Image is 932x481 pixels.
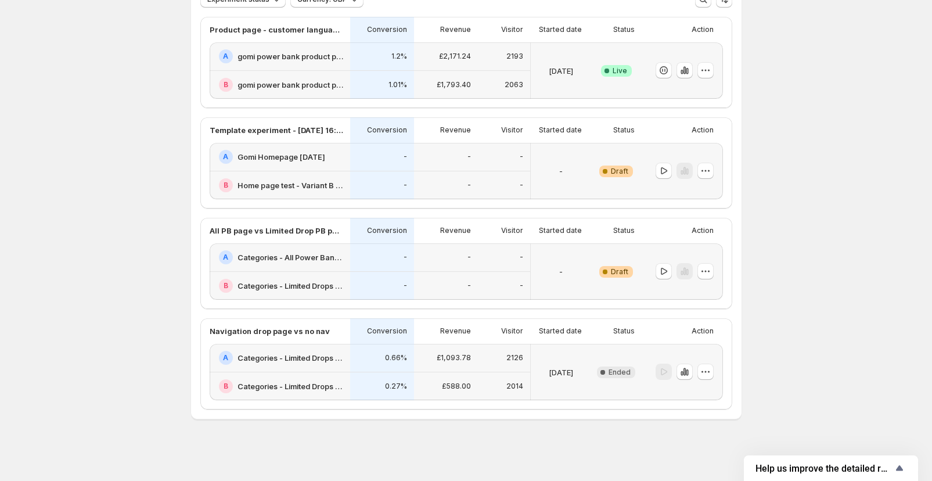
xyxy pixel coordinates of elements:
h2: A [223,152,228,161]
span: Help us improve the detailed report for A/B campaigns [755,463,893,474]
p: - [467,152,471,161]
h2: B [224,281,228,290]
p: - [467,253,471,262]
h2: B [224,382,228,391]
p: - [467,181,471,190]
p: - [404,281,407,290]
p: Started date [539,326,582,336]
p: Status [613,125,635,135]
p: Action [692,326,714,336]
p: Status [613,226,635,235]
h2: gomi power bank product page - [DATE] test [238,79,343,91]
p: - [404,152,407,161]
p: Conversion [367,326,407,336]
span: Draft [611,167,628,176]
p: Action [692,125,714,135]
p: 2063 [505,80,523,89]
p: £1,093.78 [437,353,471,362]
p: 2014 [506,382,523,391]
p: [DATE] [549,367,573,378]
p: Status [613,25,635,34]
p: Revenue [440,326,471,336]
p: Product page - customer language test [210,24,343,35]
h2: A [223,253,228,262]
h2: A [223,353,228,362]
p: Revenue [440,226,471,235]
button: Show survey - Help us improve the detailed report for A/B campaigns [755,461,906,475]
p: - [559,266,563,278]
p: Visitor [501,226,523,235]
h2: Categories - Limited Drops - [DATE] [238,280,343,292]
h2: gomi power bank product page [238,51,343,62]
p: Visitor [501,125,523,135]
h2: Categories - All Power Banks - [DATE] [238,252,343,263]
p: Navigation drop page vs no nav [210,325,330,337]
p: - [520,152,523,161]
p: Started date [539,25,582,34]
p: - [404,253,407,262]
p: [DATE] [549,65,573,77]
h2: Categories - Limited Drops - LIVE- MAY NO NAV [238,352,343,364]
p: Conversion [367,25,407,34]
p: Action [692,226,714,235]
p: - [520,281,523,290]
p: 2126 [506,353,523,362]
p: 2193 [506,52,523,61]
p: - [404,181,407,190]
p: All PB page vs Limited Drop PB page [210,225,343,236]
p: Started date [539,226,582,235]
p: £2,171.24 [439,52,471,61]
p: - [559,166,563,177]
p: Visitor [501,326,523,336]
p: Status [613,326,635,336]
span: Draft [611,267,628,277]
p: 1.2% [391,52,407,61]
p: Visitor [501,25,523,34]
p: 1.01% [388,80,407,89]
h2: Home page test - Variant B [DATE] [238,180,343,191]
p: Started date [539,125,582,135]
p: Revenue [440,125,471,135]
p: - [520,181,523,190]
p: £588.00 [442,382,471,391]
h2: Categories - Limited Drops - [DATE] [238,381,343,392]
p: 0.66% [385,353,407,362]
span: Live [613,66,627,76]
h2: A [223,52,228,61]
p: Action [692,25,714,34]
p: Conversion [367,125,407,135]
h2: B [224,80,228,89]
p: 0.27% [385,382,407,391]
p: - [467,281,471,290]
p: £1,793.40 [437,80,471,89]
h2: B [224,181,228,190]
span: Ended [609,368,631,377]
p: Revenue [440,25,471,34]
p: - [520,253,523,262]
p: Conversion [367,226,407,235]
h2: Gomi Homepage [DATE] [238,151,325,163]
p: Template experiment - [DATE] 16:31:33 [210,124,343,136]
